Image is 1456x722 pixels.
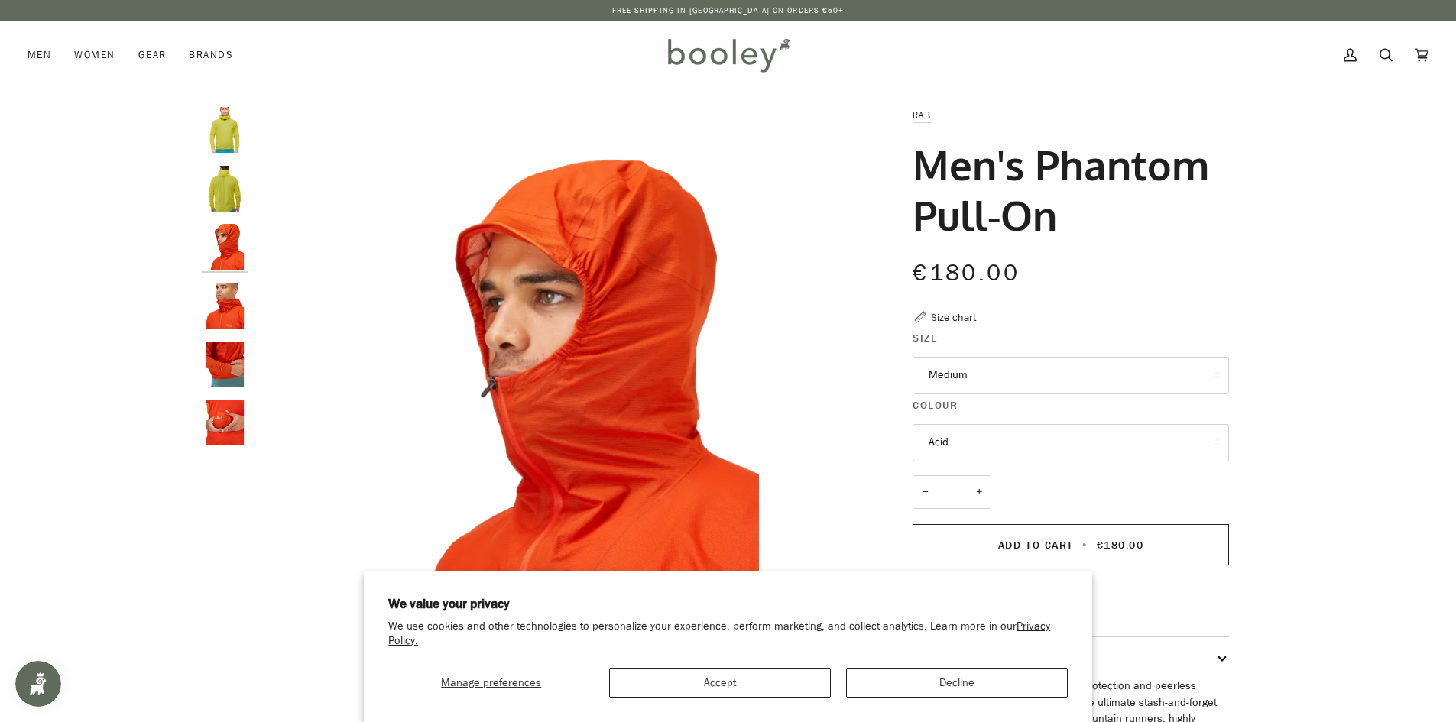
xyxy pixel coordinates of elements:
div: Rab Men's Phantom Pull-On - Booley Galway [255,107,860,711]
button: Acid [913,424,1229,461]
span: Gear [138,47,167,63]
a: Brands [177,21,245,89]
p: Free Shipping in [GEOGRAPHIC_DATA] on Orders €50+ [612,5,845,17]
iframe: Button to open loyalty program pop-up [15,661,61,707]
span: €180.00 [1097,538,1144,552]
img: Rab Men's Phantom Pull-On - Booley Galway [202,400,248,445]
button: Decline [846,668,1068,698]
a: Men [28,21,63,89]
button: Medium [913,357,1229,394]
span: €180.00 [913,257,1020,289]
a: Women [63,21,126,89]
span: Colour [913,397,958,413]
span: Size [913,330,938,346]
button: + [967,475,991,510]
img: Rab Men&#39;s Phantom Pull-On - Booley Galway [255,107,860,711]
button: Accept [609,668,831,698]
img: Rab Men's Phantom Pull-On - Booley Galway [202,342,248,387]
a: Privacy Policy. [388,619,1050,648]
div: Size chart [931,309,976,325]
img: Rab Men's Phantom Pull-On - Booley Galway [202,283,248,329]
img: Rab Men's Phantom Pull-On - Booley Galway [202,224,248,270]
button: Manage preferences [388,668,594,698]
span: Men [28,47,51,63]
span: Women [74,47,115,63]
span: Add to Cart [998,538,1074,552]
img: Rab Men's Phantom Pull-On Acid - Booley Galway [202,166,248,212]
a: Gear [127,21,178,89]
span: Brands [189,47,233,63]
span: Manage preferences [441,675,541,690]
span: • [1078,538,1092,552]
h2: We value your privacy [388,596,1068,613]
button: Add to Cart • €180.00 [913,524,1229,565]
img: Rab Men's Phantom Pull-On Acid - Booley Galway [202,107,248,153]
p: We use cookies and other technologies to personalize your experience, perform marketing, and coll... [388,620,1068,649]
img: Booley [661,33,795,77]
a: Rab [913,108,931,121]
h1: Men's Phantom Pull-On [913,139,1218,240]
button: − [913,475,937,510]
input: Quantity [913,475,991,510]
